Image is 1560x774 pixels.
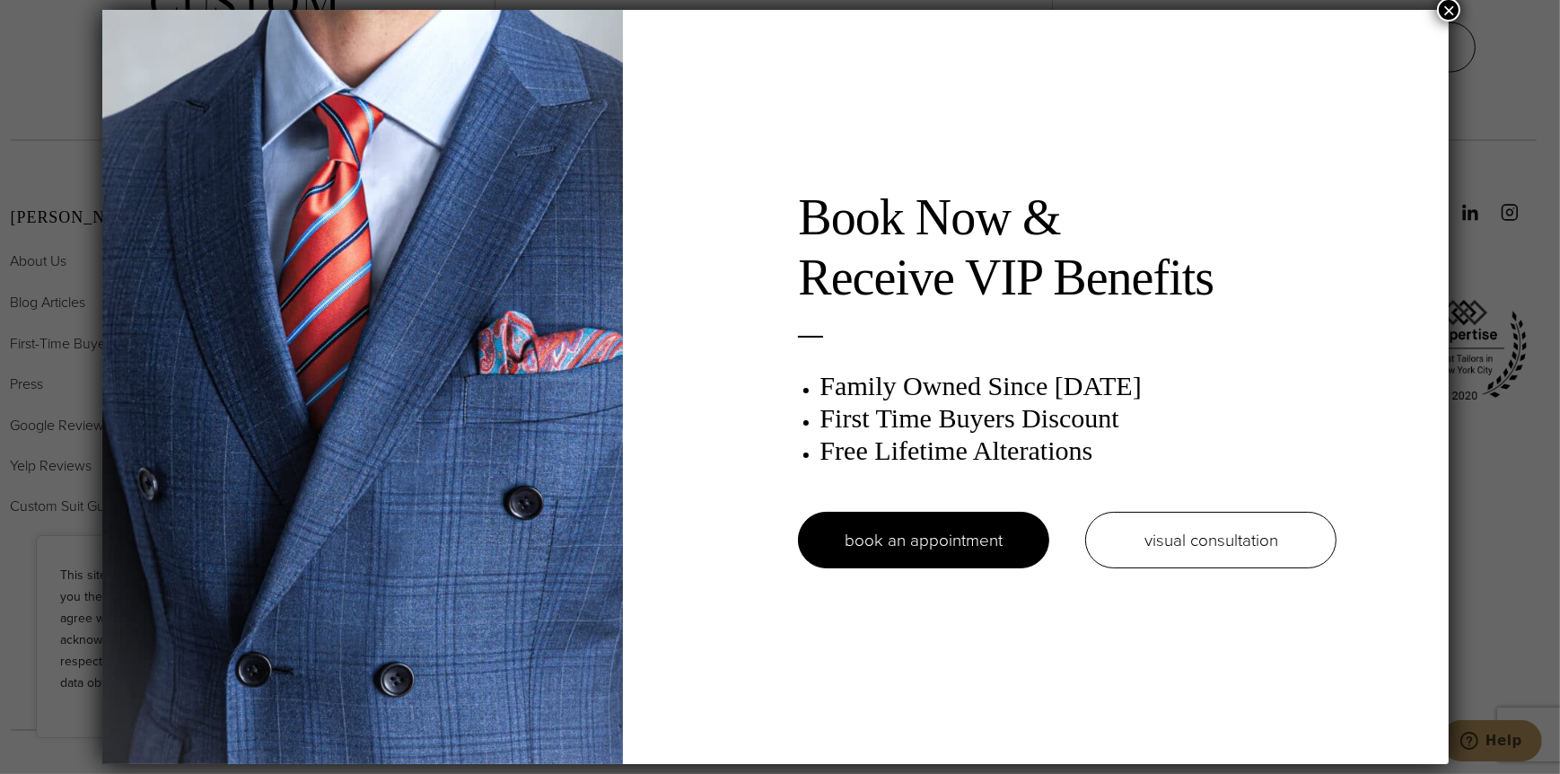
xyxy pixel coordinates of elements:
span: Help [40,13,77,29]
a: visual consultation [1085,512,1337,568]
h3: First Time Buyers Discount [819,402,1337,435]
h3: Family Owned Since [DATE] [819,370,1337,402]
h2: Book Now & Receive VIP Benefits [798,188,1337,308]
h3: Free Lifetime Alterations [819,435,1337,467]
a: book an appointment [798,512,1049,568]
